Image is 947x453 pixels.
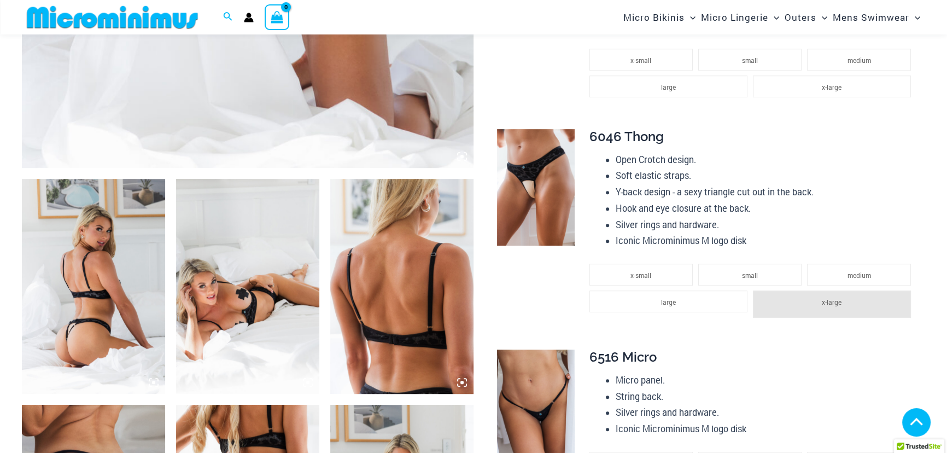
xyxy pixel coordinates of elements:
a: Mens SwimwearMenu ToggleMenu Toggle [830,3,923,31]
a: Micro BikinisMenu ToggleMenu Toggle [621,3,698,31]
a: Account icon link [244,13,254,22]
nav: Site Navigation [619,2,925,33]
a: OutersMenu ToggleMenu Toggle [782,3,830,31]
li: Hook and eye closure at the back. [616,200,916,217]
span: 6516 Micro [589,349,657,365]
span: 6046 Thong [589,129,664,144]
span: Menu Toggle [816,3,827,31]
li: medium [807,264,910,286]
span: large [661,298,676,306]
li: Iconic Microminimus M logo disk [616,233,916,249]
span: Menu Toggle [768,3,779,31]
span: Micro Bikinis [623,3,685,31]
span: Micro Lingerie [701,3,768,31]
span: small [742,271,758,280]
span: large [661,83,676,91]
img: Nights Fall Silver Leopard 1036 Bra [330,179,473,394]
span: medium [847,56,871,65]
li: x-small [589,264,693,286]
li: Silver rings and hardware. [616,217,916,233]
li: Micro panel. [616,372,916,388]
li: medium [807,49,910,71]
li: Iconic Microminimus M logo disk [616,421,916,437]
li: x-large [753,75,911,97]
span: Menu Toggle [685,3,695,31]
li: x-small [589,49,693,71]
a: View Shopping Cart, empty [265,4,290,30]
span: Menu Toggle [909,3,920,31]
a: Search icon link [223,10,233,25]
img: Nights Fall Silver Leopard 1036 Bra 6046 Thong [176,179,319,394]
li: large [589,291,747,312]
li: large [589,75,747,97]
li: Open Crotch design. [616,152,916,168]
span: small [742,56,758,65]
span: medium [847,271,871,280]
img: MM SHOP LOGO FLAT [22,5,202,30]
span: Outers [785,3,816,31]
li: Y-back design - a sexy triangle cut out in the back. [616,184,916,200]
li: small [698,264,802,286]
span: x-small [630,271,651,280]
span: x-large [822,298,841,306]
li: Soft elastic straps. [616,167,916,184]
span: Mens Swimwear [833,3,909,31]
li: x-large [753,291,911,318]
li: small [698,49,802,71]
li: String back. [616,388,916,405]
span: x-large [822,83,841,91]
a: Micro LingerieMenu ToggleMenu Toggle [698,3,782,31]
li: Silver rings and hardware. [616,404,916,421]
img: Nights Fall Silver Leopard 1036 Bra 6046 Thong [22,179,165,394]
span: x-small [630,56,651,65]
img: Nights Fall Silver Leopard 6046 Thong [497,129,575,246]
